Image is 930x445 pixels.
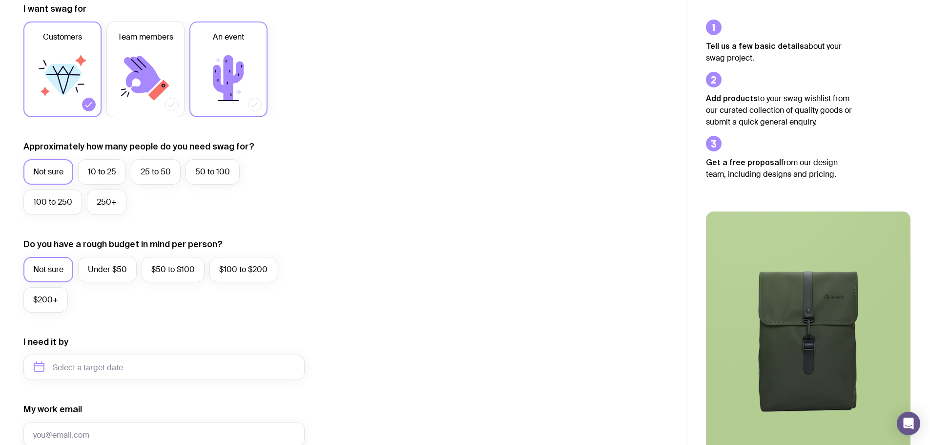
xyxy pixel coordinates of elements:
label: 25 to 50 [131,159,181,185]
strong: Tell us a few basic details [706,42,804,50]
span: Team members [118,31,173,43]
strong: Add products [706,94,758,103]
label: $100 to $200 [209,257,277,282]
div: Open Intercom Messenger [897,412,920,435]
p: from our design team, including designs and pricing. [706,156,852,180]
label: 250+ [87,190,126,215]
label: Under $50 [78,257,137,282]
span: An event [213,31,244,43]
span: Customers [43,31,82,43]
label: 100 to 250 [23,190,82,215]
strong: Get a free proposal [706,158,781,167]
label: Not sure [23,159,73,185]
label: 10 to 25 [78,159,126,185]
label: Approximately how many people do you need swag for? [23,141,254,152]
label: Do you have a rough budget in mind per person? [23,238,223,250]
p: about your swag project. [706,40,852,64]
p: to your swag wishlist from our curated collection of quality goods or submit a quick general enqu... [706,92,852,128]
label: $50 to $100 [142,257,205,282]
label: My work email [23,403,82,415]
input: Select a target date [23,355,305,380]
label: I want swag for [23,3,86,15]
label: I need it by [23,336,68,348]
label: 50 to 100 [186,159,240,185]
label: $200+ [23,287,68,313]
label: Not sure [23,257,73,282]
